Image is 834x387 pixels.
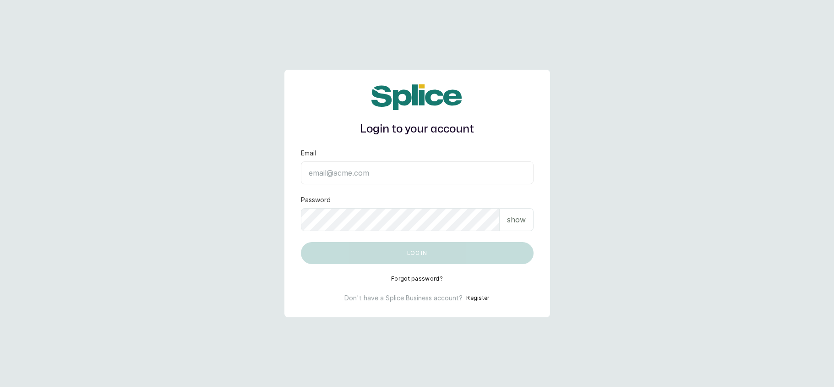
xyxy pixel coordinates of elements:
[301,149,316,158] label: Email
[301,242,534,264] button: Log in
[344,293,463,303] p: Don't have a Splice Business account?
[301,195,331,205] label: Password
[466,293,489,303] button: Register
[507,214,526,225] p: show
[301,161,534,184] input: email@acme.com
[301,121,534,138] h1: Login to your account
[391,275,443,282] button: Forgot password?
